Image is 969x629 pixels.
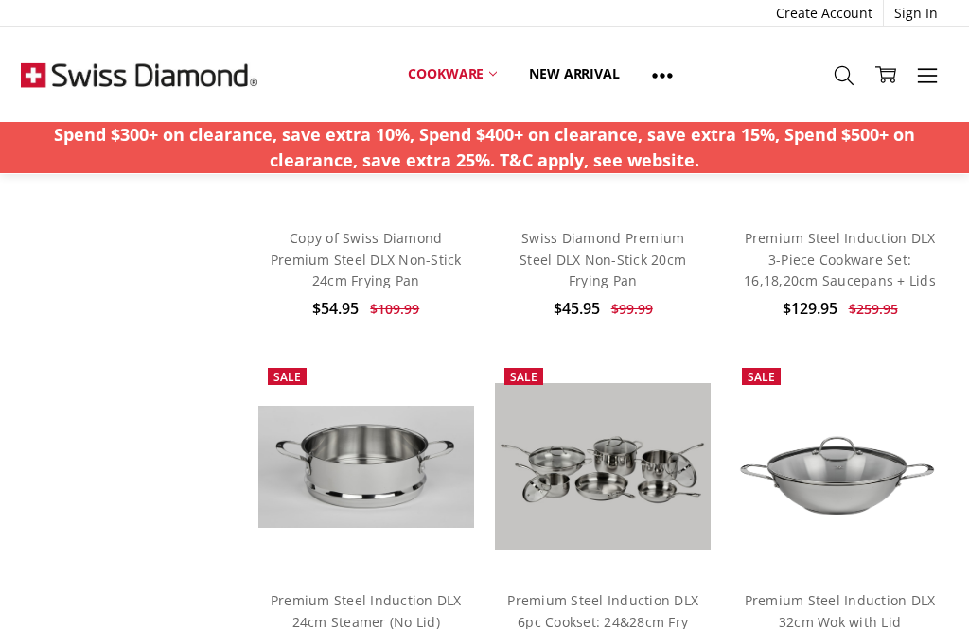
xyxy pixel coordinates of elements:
a: Premium Steel DLX 6 pc cookware set; PSLASET06 [495,358,711,574]
img: Premium Steel Induction DLX 24cm Steamer (No Lid) [258,406,474,528]
img: Premium Steel Induction DLX 32cm Wok with Lid [732,394,948,538]
span: $54.95 [312,298,359,319]
span: $129.95 [783,298,837,319]
span: $109.99 [370,300,419,318]
a: Copy of Swiss Diamond Premium Steel DLX Non-Stick 24cm Frying Pan [271,229,462,289]
span: Sale [273,369,301,385]
a: Premium Steel Induction DLX 32cm Wok with Lid [732,358,948,574]
span: Sale [748,369,775,385]
a: Premium Steel Induction DLX 3-Piece Cookware Set: 16,18,20cm Saucepans + Lids [744,229,936,289]
span: $99.99 [611,300,653,318]
a: New arrival [513,53,635,95]
a: Show All [636,53,689,96]
img: Premium Steel DLX 6 pc cookware set; PSLASET06 [495,383,711,550]
span: $45.95 [554,298,600,319]
img: Free Shipping On Every Order [21,27,257,122]
a: Premium Steel Induction DLX 24cm Steamer (No Lid) [258,358,474,574]
span: Sale [510,369,537,385]
p: Spend $300+ on clearance, save extra 10%, Spend $400+ on clearance, save extra 15%, Spend $500+ o... [10,122,960,173]
a: Swiss Diamond Premium Steel DLX Non-Stick 20cm Frying Pan [520,229,686,289]
span: $259.95 [849,300,898,318]
a: Cookware [392,53,513,95]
